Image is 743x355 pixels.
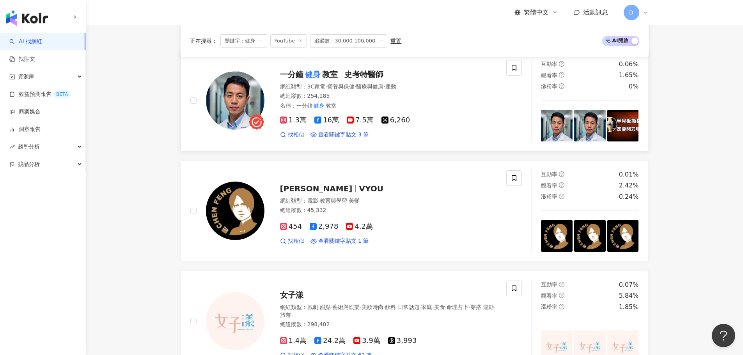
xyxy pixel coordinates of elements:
[541,193,557,200] span: 漲粉率
[447,304,468,310] span: 命理占卜
[270,34,307,48] span: YouTube
[190,38,217,44] span: 正在搜尋 ：
[629,82,638,91] div: 0%
[559,282,564,287] span: question-circle
[619,170,639,179] div: 0.01%
[280,337,307,345] span: 1.4萬
[9,125,41,133] a: 洞察報告
[541,110,573,141] img: post-image
[280,70,303,79] span: 一分鐘
[619,281,639,289] div: 0.07%
[360,304,361,310] span: ·
[541,304,557,310] span: 漲粉率
[331,304,332,310] span: ·
[583,9,608,16] span: 活動訊息
[307,198,318,204] span: 電影
[420,304,421,310] span: ·
[541,61,557,67] span: 互動率
[318,198,320,204] span: ·
[280,321,497,329] div: 總追蹤數 ： 298,402
[541,72,557,78] span: 觀看率
[310,131,369,139] a: 查看關鍵字貼文 3 筆
[280,304,497,319] div: 網紅類型 ：
[421,304,432,310] span: 家庭
[206,182,264,240] img: KOL Avatar
[481,304,483,310] span: ·
[619,60,639,69] div: 0.06%
[483,304,494,310] span: 運動
[559,171,564,177] span: question-circle
[307,83,326,90] span: 3C家電
[181,161,649,261] a: KOL Avatar[PERSON_NAME]VYOU網紅類型：電影·教育與學習·美髮總追蹤數：45,3324542,9784.2萬找相似查看關鍵字貼文 1 筆互動率question-circl...
[280,83,497,91] div: 網紅類型 ：
[325,83,327,90] span: ·
[280,207,497,214] div: 總追蹤數 ： 45,332
[9,55,35,63] a: 找貼文
[385,304,396,310] span: 飲料
[559,61,564,67] span: question-circle
[9,144,15,150] span: rise
[347,198,349,204] span: ·
[619,303,639,311] div: 1.85%
[181,50,649,151] a: KOL Avatar一分鐘健身教室史考特醫師網紅類型：3C家電·營養與保健·醫療與健康·運動總追蹤數：254,185名稱：一分鐘健身教室1.3萬16萬7.5萬6,260找相似查看關鍵字貼文 3 ...
[206,292,264,350] img: KOL Avatar
[296,102,313,109] span: 一分鐘
[524,8,549,17] span: 繁體中文
[617,193,639,201] div: -0.24%
[280,290,303,300] span: 女子漾
[280,312,291,318] span: 旅遊
[559,83,564,89] span: question-circle
[322,70,338,79] span: 教室
[559,304,564,309] span: question-circle
[356,83,383,90] span: 醫療與健康
[313,101,326,110] mark: 健身
[327,83,355,90] span: 營養與保健
[494,304,495,310] span: ·
[541,220,573,252] img: post-image
[383,304,385,310] span: ·
[619,291,639,300] div: 5.84%
[629,8,633,17] span: D
[355,83,356,90] span: ·
[362,304,383,310] span: 美妝時尚
[206,71,264,130] img: KOL Avatar
[434,304,445,310] span: 美食
[559,182,564,188] span: question-circle
[388,337,417,345] span: 3,993
[318,237,369,245] span: 查看關鍵字貼文 1 筆
[310,34,387,48] span: 追蹤數：30,000-100,000
[314,337,346,345] span: 24.2萬
[280,184,353,193] span: [PERSON_NAME]
[541,171,557,177] span: 互動率
[320,304,331,310] span: 甜點
[280,237,304,245] a: 找相似
[468,304,470,310] span: ·
[574,220,606,252] img: post-image
[541,281,557,288] span: 互動率
[6,10,48,26] img: logo
[9,90,71,98] a: 效益預測報告BETA
[9,108,41,116] a: 商案媒合
[18,138,40,155] span: 趨勢分析
[445,304,447,310] span: ·
[396,304,397,310] span: ·
[607,220,639,252] img: post-image
[288,131,304,139] span: 找相似
[280,101,337,110] span: 名稱 ：
[574,110,606,141] img: post-image
[344,70,383,79] span: 史考特醫師
[280,92,497,100] div: 總追蹤數 ： 254,185
[619,181,639,190] div: 2.42%
[303,68,322,81] mark: 健身
[381,116,410,124] span: 6,260
[383,83,385,90] span: ·
[280,223,302,231] span: 454
[307,304,318,310] span: 戲劇
[9,38,42,46] a: searchAI 找網紅
[385,83,396,90] span: 運動
[310,237,369,245] a: 查看關鍵字貼文 1 筆
[359,184,383,193] span: VYOU
[314,116,339,124] span: 16萬
[280,116,307,124] span: 1.3萬
[220,34,267,48] span: 關鍵字：健身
